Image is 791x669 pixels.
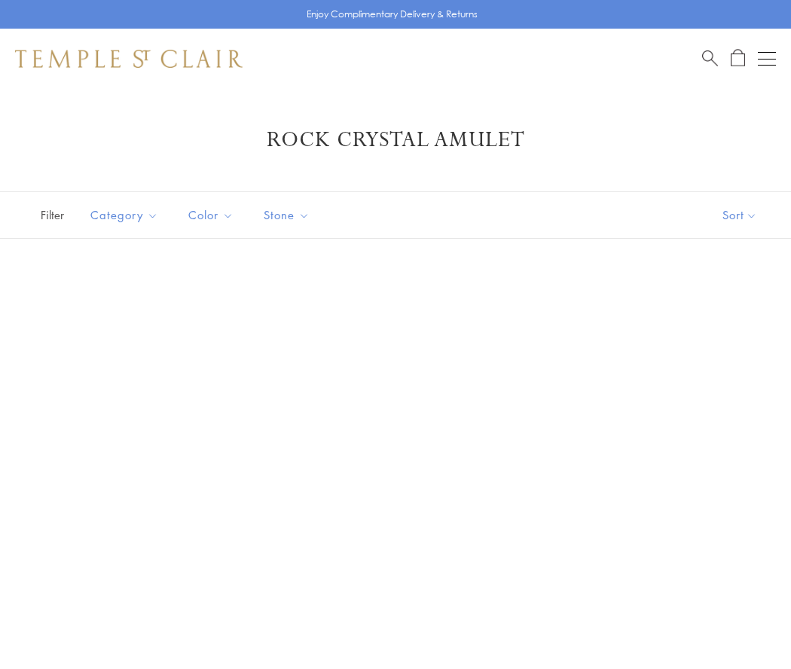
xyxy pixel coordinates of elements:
[758,50,776,68] button: Open navigation
[38,127,753,154] h1: Rock Crystal Amulet
[79,198,169,232] button: Category
[15,50,243,68] img: Temple St. Clair
[702,49,718,68] a: Search
[256,206,321,225] span: Stone
[689,192,791,238] button: Show sort by
[731,49,745,68] a: Open Shopping Bag
[307,7,478,22] p: Enjoy Complimentary Delivery & Returns
[177,198,245,232] button: Color
[252,198,321,232] button: Stone
[83,206,169,225] span: Category
[181,206,245,225] span: Color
